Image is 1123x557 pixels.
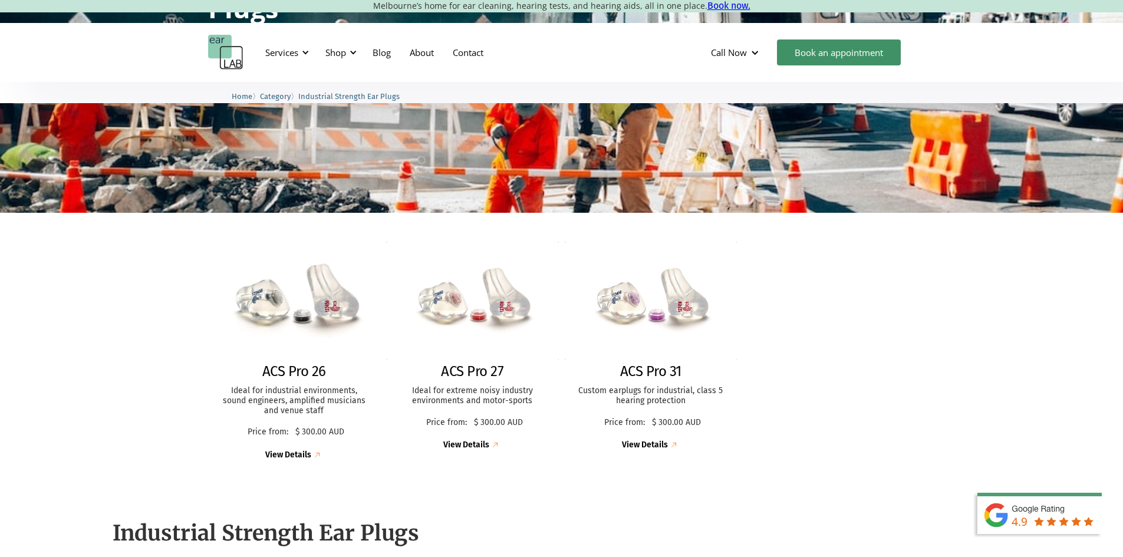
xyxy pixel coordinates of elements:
a: home [208,35,243,70]
a: Category [260,90,291,101]
a: Book an appointment [777,39,901,65]
div: Shop [325,47,346,58]
span: Category [260,92,291,101]
div: Services [265,47,298,58]
li: 〉 [260,90,298,103]
a: ACS Pro 26ACS Pro 26Ideal for industrial environments, sound engineers, amplified musicians and v... [208,242,381,461]
strong: Industrial Strength Ear Plugs [113,520,419,546]
div: Call Now [702,35,771,70]
h2: ACS Pro 31 [620,363,681,380]
a: Blog [363,35,400,70]
div: View Details [265,450,311,460]
img: ACS Pro 26 [199,236,389,366]
p: $ 300.00 AUD [474,418,523,428]
div: View Details [622,440,668,450]
p: $ 300.00 AUD [652,418,701,428]
div: View Details [443,440,489,450]
h2: ACS Pro 26 [262,363,326,380]
p: $ 300.00 AUD [295,427,344,437]
p: Ideal for extreme noisy industry environments and motor-sports [398,386,547,406]
span: Home [232,92,252,101]
p: Price from: [422,418,471,428]
a: About [400,35,443,70]
img: ACS Pro 27 [386,242,559,360]
a: ACS Pro 31ACS Pro 31Custom earplugs for industrial, class 5 hearing protectionPrice from:$ 300.00... [565,242,737,451]
li: 〉 [232,90,260,103]
p: Price from: [600,418,649,428]
div: Shop [318,35,360,70]
a: Contact [443,35,493,70]
h2: ACS Pro 27 [441,363,503,380]
p: Price from: [243,427,292,437]
a: Home [232,90,252,101]
div: Services [258,35,312,70]
div: Call Now [711,47,747,58]
span: Industrial Strength Ear Plugs [298,92,400,101]
p: Ideal for industrial environments, sound engineers, amplified musicians and venue staff [220,386,369,416]
a: ACS Pro 27ACS Pro 27Ideal for extreme noisy industry environments and motor-sportsPrice from:$ 30... [386,242,559,451]
a: Industrial Strength Ear Plugs [298,90,400,101]
img: ACS Pro 31 [565,242,737,360]
p: Custom earplugs for industrial, class 5 hearing protection [577,386,726,406]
